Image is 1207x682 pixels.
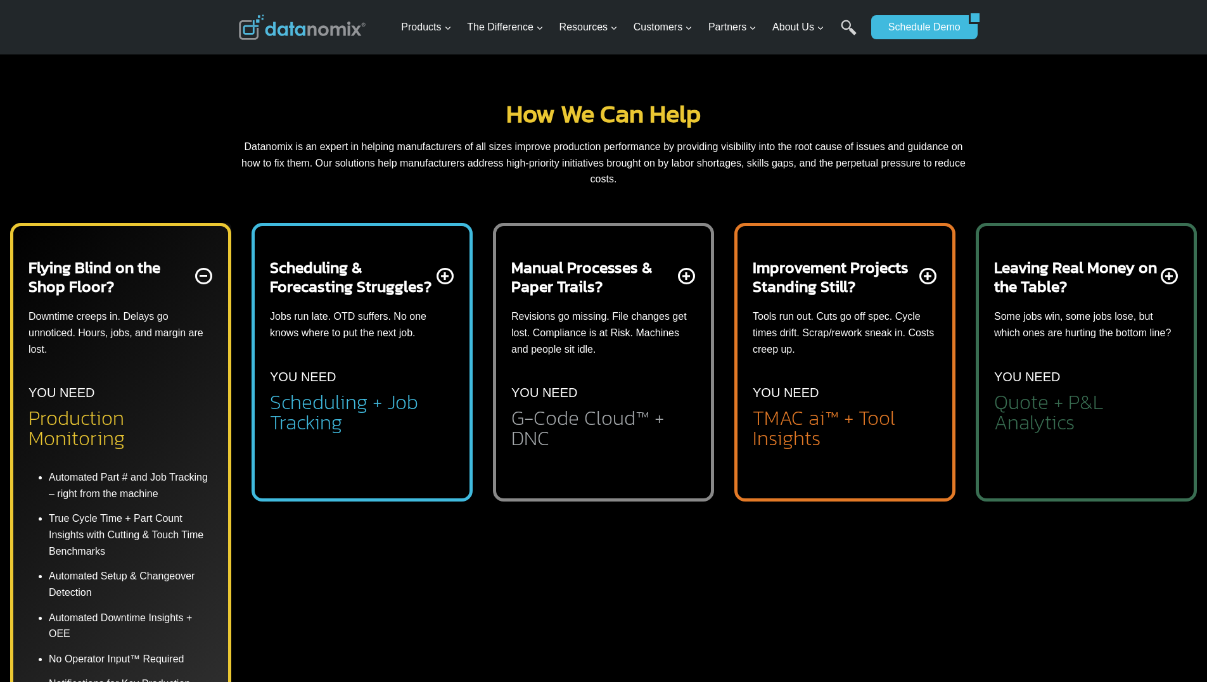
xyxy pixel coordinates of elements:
[270,308,454,341] p: Jobs run late. OTD suffers. No one knows where to put the next job.
[29,408,213,448] h2: Production Monitoring
[270,367,336,387] p: YOU NEED
[511,258,675,296] h2: Manual Processes & Paper Trails?
[511,408,696,448] h2: G-Code Cloud™ + DNC
[994,367,1060,387] p: YOU NEED
[871,15,969,39] a: Schedule Demo
[753,308,937,357] p: Tools run out. Cuts go off spec. Cycle times drift. Scrap/rework sneak in. Costs creep up.
[29,258,193,296] h2: Flying Blind on the Shop Floor?
[396,7,865,48] nav: Primary Navigation
[994,392,1178,433] h2: Quote + P&L Analytics
[285,156,334,168] span: State/Region
[511,382,577,403] p: YOU NEED
[172,282,214,291] a: Privacy Policy
[772,19,824,35] span: About Us
[467,19,544,35] span: The Difference
[994,258,1158,296] h2: Leaving Real Money on the Table?
[270,392,454,433] h2: Scheduling + Job Tracking
[270,258,434,296] h2: Scheduling & Forecasting Struggles?
[841,20,857,48] a: Search
[994,308,1178,341] p: Some jobs win, some jobs lose, but which ones are hurting the bottom line?
[753,258,917,296] h2: Improvement Projects Standing Still?
[239,101,969,126] h2: How We Can Help
[634,19,693,35] span: Customers
[49,469,213,506] li: Automated Part # and Job Tracking – right from the machine
[49,506,213,564] li: True Cycle Time + Part Count Insights with Cutting & Touch Time Benchmarks
[49,564,213,605] li: Automated Setup & Changeover Detection
[49,647,213,672] li: No Operator Input™ Required
[285,53,342,64] span: Phone number
[142,282,161,291] a: Terms
[753,382,819,403] p: YOU NEED
[49,605,213,647] li: Automated Downtime Insights + OEE
[29,308,213,357] p: Downtime creeps in. Delays go unnoticed. Hours, jobs, and margin are lost.
[753,408,937,448] h2: TMAC ai™ + Tool Insights
[708,19,757,35] span: Partners
[401,19,451,35] span: Products
[559,19,618,35] span: Resources
[239,139,969,187] p: Datanomix is an expert in helping manufacturers of all sizes improve production performance by pr...
[29,382,94,403] p: YOU NEED
[239,15,366,40] img: Datanomix
[285,1,326,12] span: Last Name
[511,308,696,357] p: Revisions go missing. File changes get lost. Compliance is at Risk. Machines and people sit idle.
